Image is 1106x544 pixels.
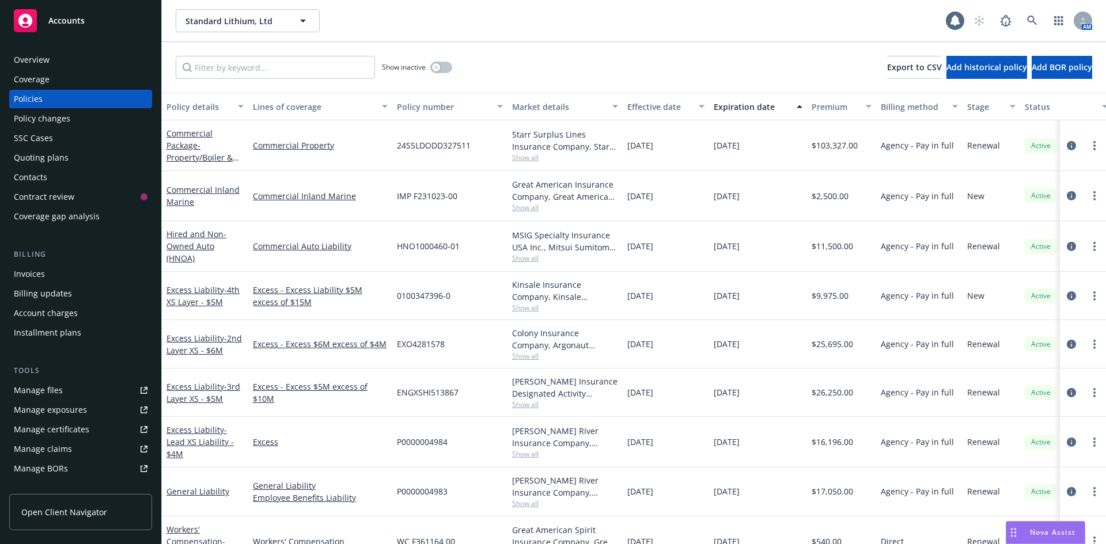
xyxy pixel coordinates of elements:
a: Manage exposures [9,401,152,419]
div: Drag to move [1006,522,1021,543]
div: Billing method [881,101,945,113]
a: Excess Liability [166,333,242,356]
div: Coverage gap analysis [14,207,100,226]
span: [DATE] [627,338,653,350]
button: Premium [807,93,876,120]
a: Switch app [1047,9,1070,32]
a: Contacts [9,168,152,187]
span: $9,975.00 [812,290,849,302]
span: Show all [512,303,618,313]
div: Billing updates [14,284,72,303]
span: [DATE] [627,485,653,497]
span: Active [1029,191,1052,201]
a: SSC Cases [9,129,152,147]
span: Show all [512,153,618,162]
a: circleInformation [1065,289,1078,303]
span: $25,695.00 [812,338,853,350]
span: Show all [512,203,618,212]
div: Expiration date [714,101,790,113]
button: Billing method [876,93,963,120]
span: [DATE] [714,190,740,202]
a: Billing updates [9,284,152,303]
span: Show all [512,400,618,409]
span: [DATE] [627,436,653,448]
div: Stage [967,101,1003,113]
div: Manage files [14,381,63,400]
span: HNO1000460-01 [397,240,460,252]
span: Renewal [967,240,1000,252]
button: Lines of coverage [248,93,392,120]
div: Policy changes [14,109,70,128]
a: Manage files [9,381,152,400]
span: 0100347396-0 [397,290,450,302]
div: [PERSON_NAME] River Insurance Company, [PERSON_NAME] River Group, Amwins [512,474,618,499]
a: Coverage [9,70,152,89]
button: Policy details [162,93,248,120]
span: Agency - Pay in full [881,386,954,398]
button: Expiration date [709,93,807,120]
span: [DATE] [714,436,740,448]
div: Summary of insurance [14,479,101,497]
div: Manage BORs [14,459,68,478]
div: Policy details [166,101,231,113]
span: - Lead XS Liability - $4M [166,424,234,459]
a: Quoting plans [9,149,152,167]
span: - 3rd Layer XS - $5M [166,381,240,404]
div: Effective date [627,101,692,113]
div: Premium [812,101,859,113]
span: - Property/Boiler & Machinery [166,140,239,175]
a: Excess Liability [166,284,240,307]
span: Show all [512,351,618,361]
span: $17,050.00 [812,485,853,497]
span: P0000004984 [397,436,448,448]
button: Standard Lithium, Ltd [176,9,320,32]
div: Contract review [14,188,74,206]
a: more [1088,386,1101,400]
a: Policies [9,90,152,108]
a: Coverage gap analysis [9,207,152,226]
a: Excess - Excess Liability $5M excess of $15M [253,284,388,308]
span: [DATE] [714,386,740,398]
div: Invoices [14,265,45,283]
span: [DATE] [714,485,740,497]
div: Manage exposures [14,401,87,419]
a: Account charges [9,304,152,322]
a: circleInformation [1065,239,1078,253]
span: [DATE] [714,290,740,302]
div: Tools [9,365,152,376]
a: Excess Liability [166,381,240,404]
span: Agency - Pay in full [881,139,954,151]
a: General Liability [166,486,229,497]
a: Manage claims [9,440,152,458]
a: more [1088,139,1101,153]
span: [DATE] [627,290,653,302]
div: Overview [14,51,50,69]
a: Report a Bug [994,9,1017,32]
button: Nova Assist [1006,521,1085,544]
span: IMP F231023-00 [397,190,457,202]
div: Kinsale Insurance Company, Kinsale Insurance, Amwins [512,279,618,303]
a: Commercial Inland Marine [166,184,240,207]
a: Accounts [9,5,152,37]
span: Renewal [967,485,1000,497]
span: [DATE] [714,139,740,151]
a: Start snowing [968,9,991,32]
span: Add historical policy [946,62,1027,73]
div: Market details [512,101,605,113]
div: Billing [9,249,152,260]
div: Colony Insurance Company, Argonaut Insurance Company (Argo), Amwins [512,327,618,351]
a: Excess Liability [166,424,234,459]
span: Open Client Navigator [21,506,107,518]
a: Commercial Package [166,128,233,175]
a: more [1088,289,1101,303]
a: Policy changes [9,109,152,128]
span: Show inactive [382,62,426,72]
a: Employee Benefits Liability [253,492,388,504]
span: Agency - Pay in full [881,190,954,202]
span: [DATE] [714,338,740,350]
span: Active [1029,339,1052,349]
a: more [1088,485,1101,499]
a: Hired and Non-Owned Auto (HNOA) [166,229,226,264]
span: $16,196.00 [812,436,853,448]
span: ENGXSHI513867 [397,386,459,398]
